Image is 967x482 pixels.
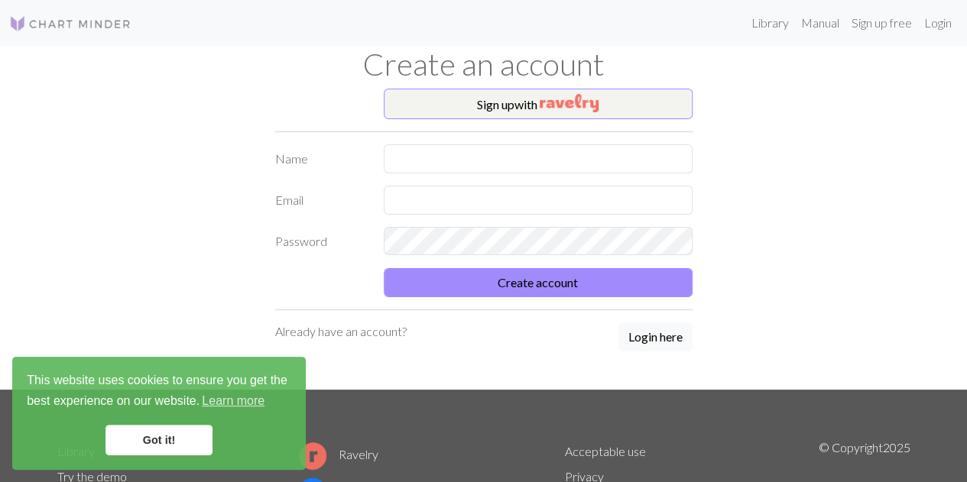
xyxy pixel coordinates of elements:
[266,144,375,173] label: Name
[266,186,375,215] label: Email
[9,15,131,33] img: Logo
[27,371,291,412] span: This website uses cookies to ensure you get the best experience on our website.
[540,94,599,112] img: Ravelry
[200,390,267,412] a: learn more about cookies
[845,8,918,38] a: Sign up free
[299,442,326,470] img: Ravelry logo
[299,447,378,461] a: Ravelry
[745,8,795,38] a: Library
[618,322,693,351] button: Login here
[565,444,646,458] a: Acceptable use
[918,8,958,38] a: Login
[48,46,920,82] h1: Create an account
[384,268,693,297] button: Create account
[266,227,375,256] label: Password
[275,322,407,341] p: Already have an account?
[12,357,306,470] div: cookieconsent
[618,322,693,353] a: Login here
[384,89,693,119] button: Sign upwith
[795,8,845,38] a: Manual
[105,425,213,455] a: dismiss cookie message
